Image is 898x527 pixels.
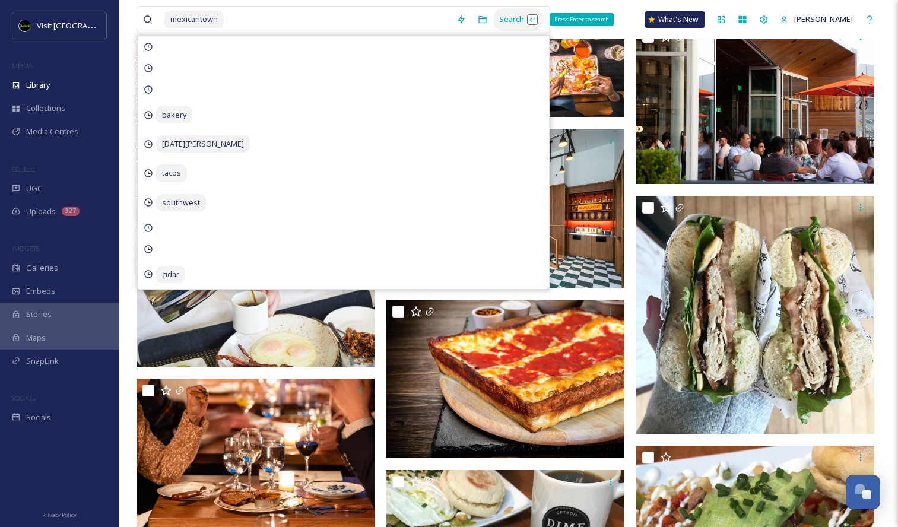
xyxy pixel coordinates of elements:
[846,475,880,509] button: Open Chat
[62,207,80,216] div: 327
[164,11,224,28] span: mexicantown
[42,507,77,521] a: Privacy Policy
[26,126,78,137] span: Media Centres
[636,196,874,434] img: IMG_8973.jpeg
[26,262,58,274] span: Galleries
[12,61,33,70] span: MEDIA
[493,8,544,31] div: Search
[12,244,39,253] span: WIDGETS
[156,194,206,211] span: southwest
[386,300,624,459] img: Corner-closeup.jpeg
[26,103,65,114] span: Collections
[42,511,77,519] span: Privacy Policy
[26,355,59,367] span: SnapLink
[156,164,187,182] span: tacos
[26,412,51,423] span: Socials
[794,14,853,24] span: [PERSON_NAME]
[137,209,375,367] img: WBC_Relax_Breakfast_Coffee-Expires_12-2020.png
[645,11,705,28] a: What's New
[12,393,36,402] span: SOCIALS
[37,20,129,31] span: Visit [GEOGRAPHIC_DATA]
[156,266,185,283] span: cidar
[19,20,31,31] img: VISIT%20DETROIT%20LOGO%20-%20BLACK%20BACKGROUND.png
[26,80,50,91] span: Library
[156,106,192,123] span: bakery
[156,135,250,153] span: [DATE][PERSON_NAME]
[26,309,52,320] span: Stories
[636,25,874,184] img: Lumen_photo_by_Michelle_and_Chris_Gerard_DMCVB-1236.jpeg
[550,13,614,26] div: Press Enter to search
[26,285,55,297] span: Embeds
[137,18,375,197] img: Madam_Credit_Joe_Vaughn.jpeg
[775,8,859,31] a: [PERSON_NAME]
[26,206,56,217] span: Uploads
[26,183,42,194] span: UGC
[26,332,46,344] span: Maps
[12,164,37,173] span: COLLECT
